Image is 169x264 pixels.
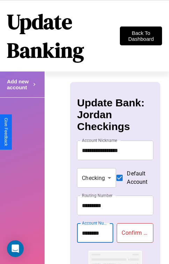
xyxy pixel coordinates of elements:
label: Account Nickname [82,137,117,143]
span: Default Account [127,169,147,186]
label: Routing Number [82,193,113,198]
div: Checking [77,168,116,188]
h1: Update Banking [7,7,120,65]
div: Give Feedback [3,118,8,146]
h4: Add new account [7,78,31,90]
h3: Update Bank: Jordan Checkings [77,97,153,133]
button: Back To Dashboard [120,27,162,45]
div: Open Intercom Messenger [7,240,24,257]
label: Account Number [82,220,110,226]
